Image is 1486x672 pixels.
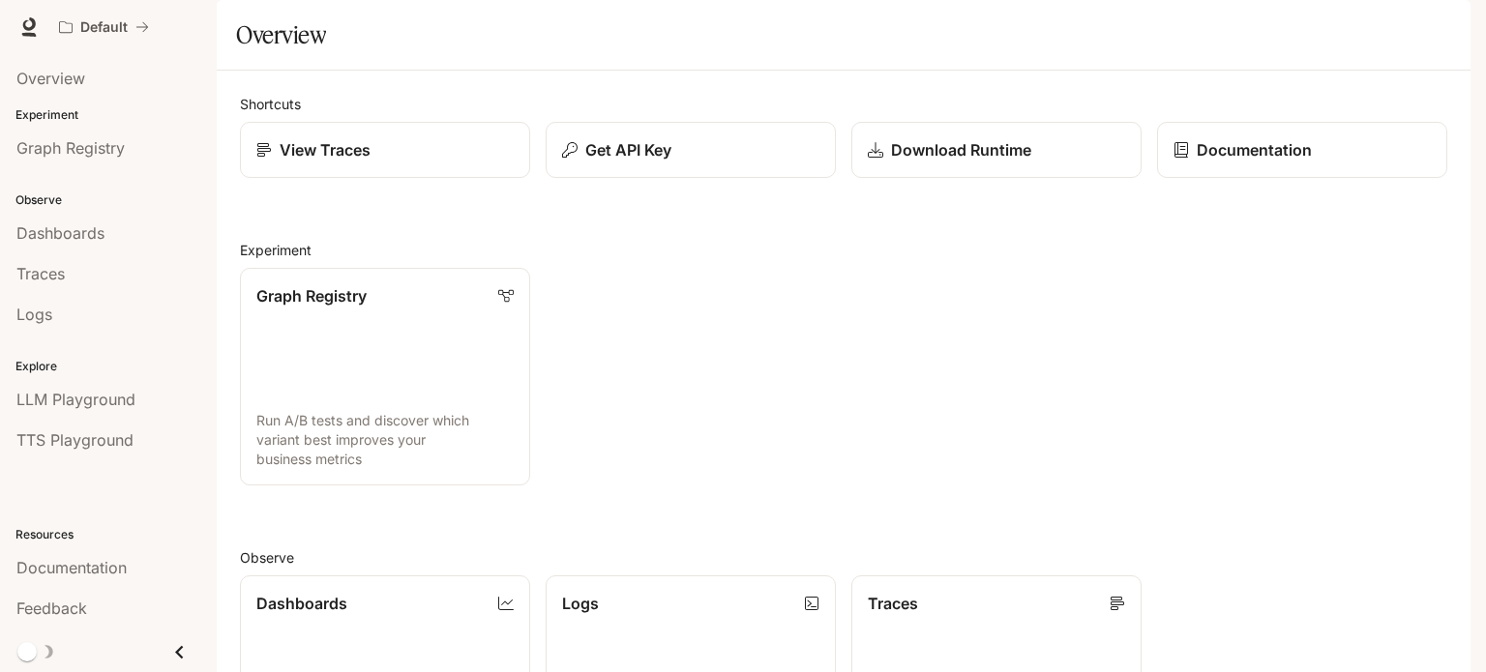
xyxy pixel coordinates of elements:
p: Documentation [1197,138,1312,161]
p: Traces [868,592,918,615]
p: Default [80,19,128,36]
a: Documentation [1157,122,1447,178]
h2: Experiment [240,240,1447,260]
p: Run A/B tests and discover which variant best improves your business metrics [256,411,514,469]
p: Graph Registry [256,284,367,307]
h2: Observe [240,547,1447,568]
button: All workspaces [50,8,158,46]
a: View Traces [240,122,530,178]
a: Download Runtime [851,122,1142,178]
p: Dashboards [256,592,347,615]
p: Download Runtime [891,138,1031,161]
p: Logs [562,592,599,615]
a: Graph RegistryRun A/B tests and discover which variant best improves your business metrics [240,268,530,485]
h1: Overview [236,15,326,54]
h2: Shortcuts [240,94,1447,114]
p: Get API Key [585,138,671,161]
button: Get API Key [546,122,836,178]
p: View Traces [280,138,371,161]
